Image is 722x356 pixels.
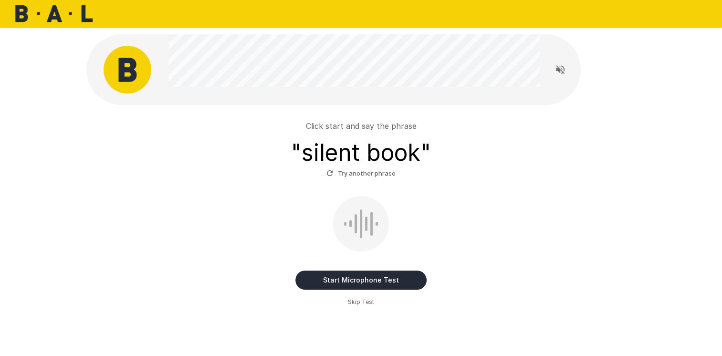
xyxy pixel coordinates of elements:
[104,46,151,94] img: bal_avatar.png
[306,120,417,132] p: Click start and say the phrase
[551,60,570,79] button: Read questions aloud
[295,271,427,290] button: Start Microphone Test
[324,166,398,181] button: Try another phrase
[291,139,431,166] h3: " silent book "
[348,297,374,307] span: Skip Test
